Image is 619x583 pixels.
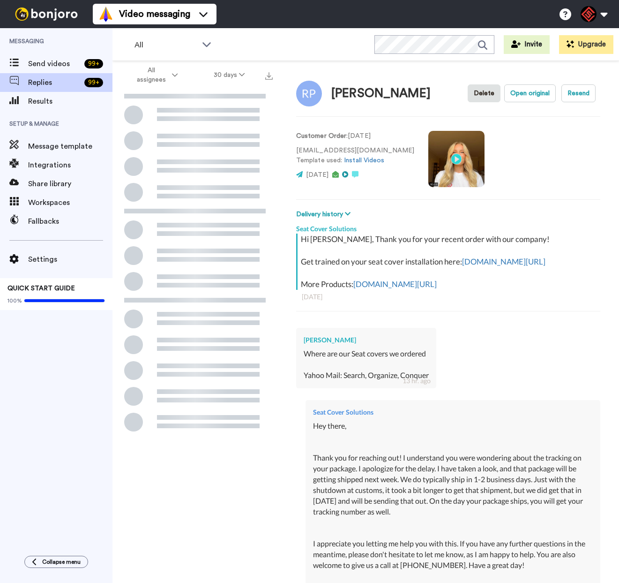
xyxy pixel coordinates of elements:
img: bj-logo-header-white.svg [11,8,82,21]
span: Settings [28,254,112,265]
div: Seat Cover Solutions [313,408,593,417]
button: 30 days [196,67,263,83]
button: Upgrade [559,35,613,54]
div: Seat Cover Solutions [296,220,600,234]
div: [PERSON_NAME] [304,335,429,345]
button: Export all results that match these filters now. [262,68,276,82]
a: [DOMAIN_NAME][URL] [462,257,545,266]
button: All assignees [114,62,196,88]
p: : [DATE] [296,131,414,141]
img: vm-color.svg [98,7,113,22]
span: Workspaces [28,197,112,208]
span: Replies [28,77,81,88]
div: Where are our Seat covers we ordered Yahoo Mail: Search, Organize, Conquer [304,348,429,381]
button: Open original [504,84,556,102]
span: Fallbacks [28,216,112,227]
div: [PERSON_NAME] [331,87,431,100]
span: Integrations [28,159,112,171]
span: Collapse menu [42,558,81,566]
button: Resend [561,84,596,102]
span: QUICK START GUIDE [7,285,75,292]
button: Invite [504,35,550,54]
span: [DATE] [306,172,328,178]
div: 13 hr. ago [403,376,431,386]
button: Delete [468,84,500,102]
div: Hi [PERSON_NAME], Thank you for your recent order with our company! Get trained on your seat cove... [301,234,598,290]
button: Collapse menu [24,556,88,568]
span: Share library [28,178,112,189]
a: Install Videos [344,157,384,164]
button: Delivery history [296,209,353,220]
div: [DATE] [302,292,595,302]
span: 100% [7,297,22,304]
div: 99 + [84,78,103,87]
img: export.svg [265,72,273,80]
div: 99 + [84,59,103,68]
span: Video messaging [119,8,190,21]
span: Send videos [28,58,81,69]
a: [DOMAIN_NAME][URL] [353,279,437,289]
img: Image of Roger Peterson [296,81,322,106]
strong: Customer Order [296,133,346,139]
span: All [134,39,197,51]
p: [EMAIL_ADDRESS][DOMAIN_NAME] Template used: [296,146,414,166]
span: Message template [28,141,112,152]
span: Results [28,96,112,107]
span: All assignees [132,66,170,84]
